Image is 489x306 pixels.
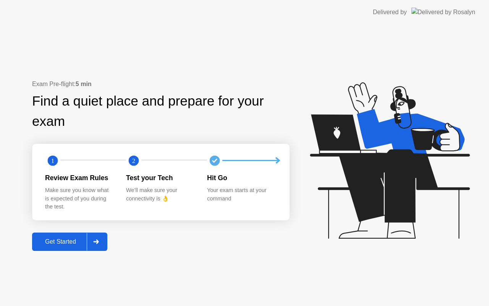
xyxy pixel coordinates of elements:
text: 1 [51,157,54,164]
div: Find a quiet place and prepare for your exam [32,91,290,132]
div: Get Started [34,238,87,245]
button: Get Started [32,233,107,251]
div: Exam Pre-flight: [32,80,290,89]
div: Make sure you know what is expected of you during the test. [45,186,114,211]
img: Delivered by Rosalyn [411,8,475,16]
div: Delivered by [373,8,407,17]
div: Test your Tech [126,173,195,183]
div: We’ll make sure your connectivity is 👌 [126,186,195,203]
div: Your exam starts at your command [207,186,276,203]
div: Review Exam Rules [45,173,114,183]
text: 2 [132,157,135,164]
div: Hit Go [207,173,276,183]
b: 5 min [76,81,92,87]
